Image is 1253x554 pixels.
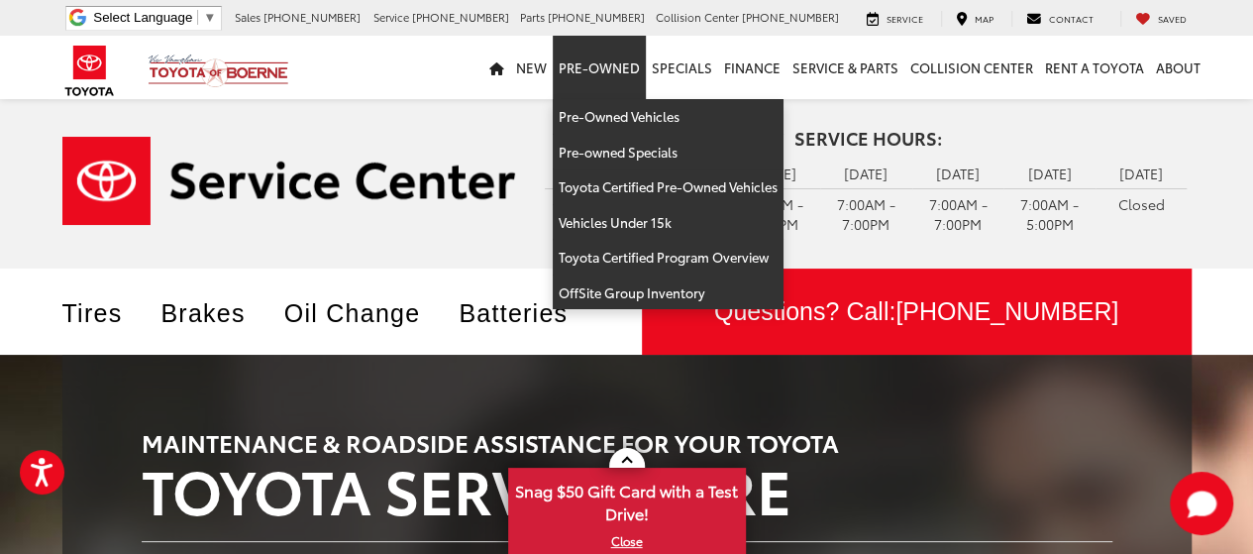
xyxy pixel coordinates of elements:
td: 7:00AM - 7:00PM [545,188,637,239]
span: Snag $50 Gift Card with a Test Drive! [510,470,744,530]
a: Pre-Owned Vehicles [553,99,783,135]
span: Service [887,12,923,25]
a: Toyota Certified Program Overview [553,240,783,276]
img: Toyota [52,39,127,103]
span: ​ [197,10,198,25]
td: 7:00AM - 7:00PM [820,188,912,239]
span: Saved [1158,12,1187,25]
span: [PHONE_NUMBER] [895,297,1118,325]
a: Select Language​ [93,10,216,25]
span: Parts [520,9,545,25]
a: Oil Change [284,299,446,327]
td: [DATE] [1003,159,1096,188]
a: Specials [646,36,718,99]
a: Tires [62,299,148,327]
button: Toggle Chat Window [1170,472,1233,535]
svg: Start Chat [1170,472,1233,535]
a: Contact [1011,11,1108,27]
span: [PHONE_NUMBER] [742,9,839,25]
a: Home [483,36,510,99]
a: Service & Parts: Opens in a new tab [786,36,904,99]
span: Map [975,12,993,25]
span: Sales [235,9,261,25]
td: [DATE] [1096,159,1188,188]
span: Service [373,9,409,25]
a: About [1150,36,1206,99]
a: Brakes [160,299,269,327]
a: Collision Center [904,36,1039,99]
a: Toyota Certified Pre-Owned Vehicles [553,169,783,205]
td: Closed [1096,188,1188,219]
a: Pre-owned Specials [553,135,783,170]
a: Finance [718,36,786,99]
a: OffSite Group Inventory [553,276,783,310]
a: Vehicles Under 15k [553,205,783,241]
span: Contact [1049,12,1094,25]
img: Service Center | Vic Vaughan Toyota of Boerne in Boerne TX [62,137,516,225]
h4: Service Hours: [545,129,1191,149]
a: Questions? Call:[PHONE_NUMBER] [642,269,1192,356]
h3: MAINTENANCE & ROADSIDE ASSISTANCE FOR YOUR TOYOTA [142,429,1112,455]
a: Pre-Owned [553,36,646,99]
a: Service [852,11,938,27]
span: [PHONE_NUMBER] [412,9,509,25]
a: My Saved Vehicles [1120,11,1201,27]
td: 7:00AM - 7:00PM [912,188,1004,239]
td: [DATE] [820,159,912,188]
a: New [510,36,553,99]
span: [PHONE_NUMBER] [548,9,645,25]
span: Select Language [93,10,192,25]
img: Vic Vaughan Toyota of Boerne [148,54,289,88]
span: ▼ [203,10,216,25]
div: Questions? Call: [642,269,1192,356]
a: Rent a Toyota [1039,36,1150,99]
td: [DATE] [912,159,1004,188]
td: [DATE] [545,159,637,188]
a: Map [941,11,1008,27]
td: 7:00AM - 5:00PM [1003,188,1096,239]
a: Batteries [459,299,592,327]
h2: TOYOTA SERVICE CARE [142,456,1112,521]
span: Collision Center [656,9,739,25]
span: [PHONE_NUMBER] [263,9,361,25]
